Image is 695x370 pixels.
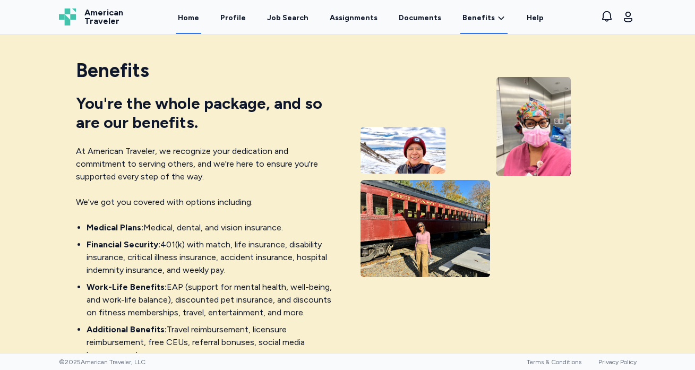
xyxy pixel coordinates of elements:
[76,196,335,209] p: We've got you covered with options including:
[87,281,335,319] li: EAP (support for mental health, well-being, and work-life balance), discounted pet insurance, and...
[76,60,335,81] h2: Benefits
[598,358,637,366] a: Privacy Policy
[361,180,490,277] img: Traveler enjoying a sunny day in Maine
[462,13,495,23] span: Benefits
[267,13,308,23] div: Job Search
[87,222,143,233] span: Medical Plans:
[527,358,581,366] a: Terms & Conditions
[87,324,167,334] span: Additional Benefits:
[59,8,76,25] img: Logo
[87,282,167,292] span: Work-Life Benefits:
[87,323,335,362] li: Travel reimbursement, licensure reimbursement, free CEUs, referral bonuses, social media bonuses,...
[84,8,123,25] span: American Traveler
[76,145,335,183] p: At American Traveler, we recognize your dedication and commitment to serving others, and we're he...
[59,358,145,366] span: © 2025 American Traveler, LLC
[496,77,571,176] img: Traveler ready for a day of adventure
[462,13,505,23] a: Benefits
[76,94,335,132] div: You're the whole package, and so are our benefits.
[87,221,335,234] li: Medical, dental, and vision insurance.
[176,1,201,34] a: Home
[87,238,335,277] li: 401(k) with match, life insurance, disability insurance, critical illness insurance, accident ins...
[361,127,445,174] img: Traveler in the pacific northwest
[87,239,160,249] span: Financial Security:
